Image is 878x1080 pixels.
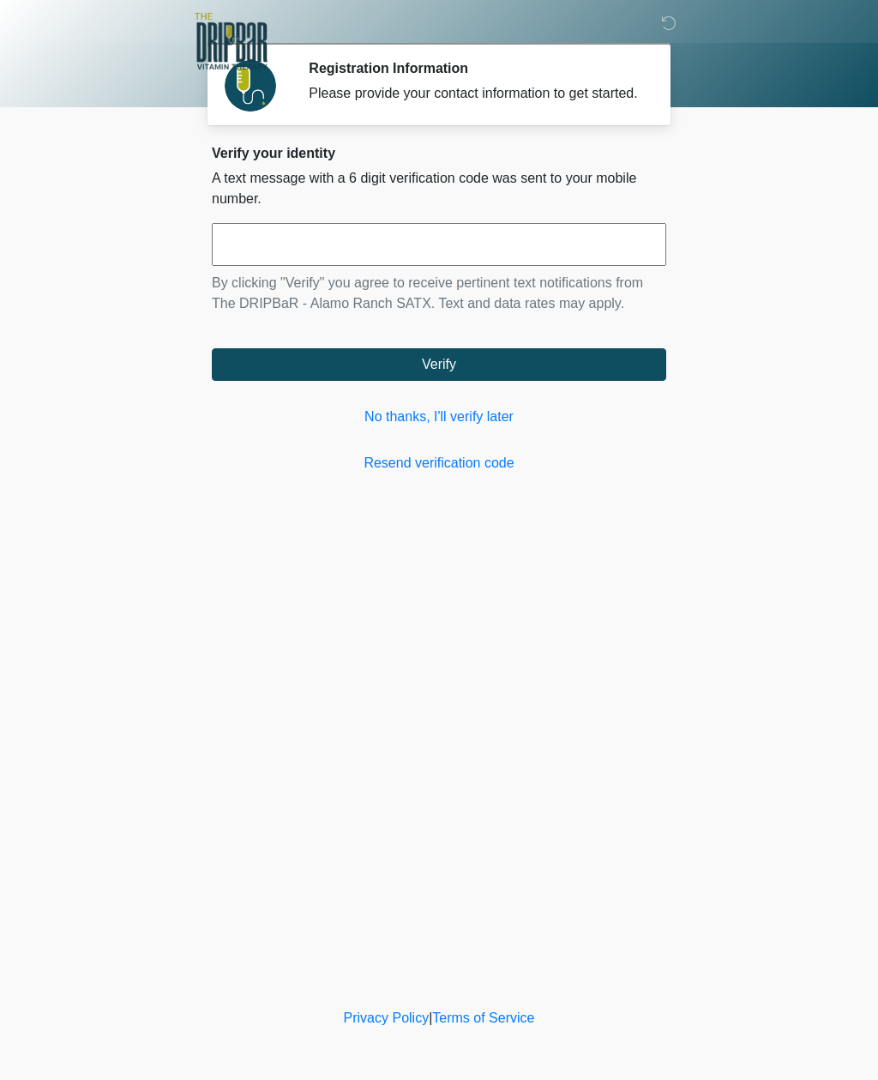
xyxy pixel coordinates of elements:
[309,83,640,104] div: Please provide your contact information to get started.
[432,1011,534,1025] a: Terms of Service
[195,13,268,69] img: The DRIPBaR - Alamo Ranch SATX Logo
[212,168,666,209] p: A text message with a 6 digit verification code was sent to your mobile number.
[344,1011,430,1025] a: Privacy Policy
[212,348,666,381] button: Verify
[225,60,276,112] img: Agent Avatar
[212,273,666,314] p: By clicking "Verify" you agree to receive pertinent text notifications from The DRIPBaR - Alamo R...
[212,145,666,161] h2: Verify your identity
[212,453,666,474] a: Resend verification code
[429,1011,432,1025] a: |
[212,407,666,427] a: No thanks, I'll verify later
